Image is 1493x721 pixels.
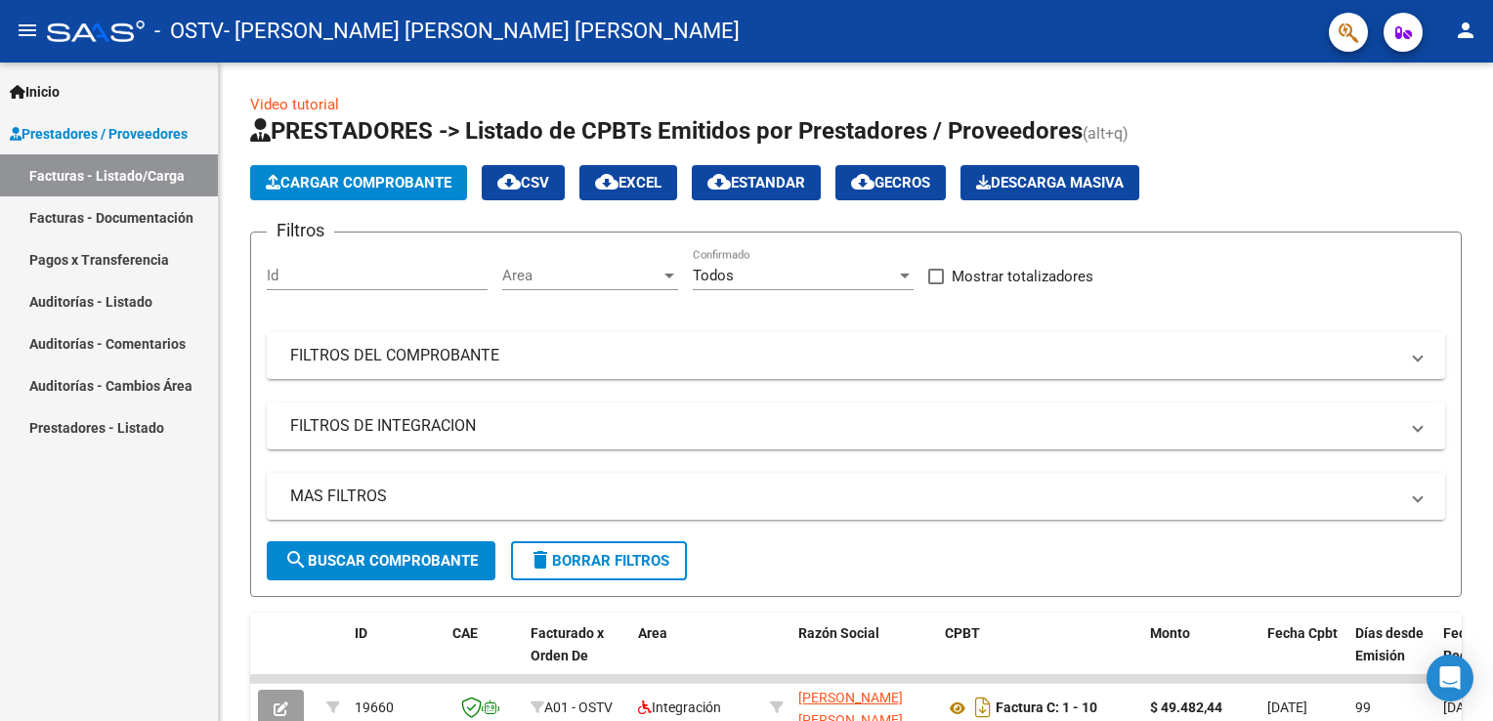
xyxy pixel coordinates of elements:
[960,165,1139,200] app-download-masive: Descarga masiva de comprobantes (adjuntos)
[529,552,669,570] span: Borrar Filtros
[1454,19,1477,42] mat-icon: person
[638,700,721,715] span: Integración
[355,625,367,641] span: ID
[937,613,1142,699] datatable-header-cell: CPBT
[497,174,549,191] span: CSV
[707,174,805,191] span: Estandar
[284,548,308,572] mat-icon: search
[790,613,937,699] datatable-header-cell: Razón Social
[1142,613,1259,699] datatable-header-cell: Monto
[267,217,334,244] h3: Filtros
[10,81,60,103] span: Inicio
[445,613,523,699] datatable-header-cell: CAE
[798,625,879,641] span: Razón Social
[1259,613,1347,699] datatable-header-cell: Fecha Cpbt
[1150,625,1190,641] span: Monto
[511,541,687,580] button: Borrar Filtros
[10,123,188,145] span: Prestadores / Proveedores
[290,486,1398,507] mat-panel-title: MAS FILTROS
[250,96,339,113] a: Video tutorial
[707,170,731,193] mat-icon: cloud_download
[482,165,565,200] button: CSV
[544,700,613,715] span: A01 - OSTV
[290,415,1398,437] mat-panel-title: FILTROS DE INTEGRACION
[1150,700,1222,715] strong: $ 49.482,44
[16,19,39,42] mat-icon: menu
[638,625,667,641] span: Area
[1267,625,1338,641] span: Fecha Cpbt
[693,267,734,284] span: Todos
[224,10,740,53] span: - [PERSON_NAME] [PERSON_NAME] [PERSON_NAME]
[347,613,445,699] datatable-header-cell: ID
[284,552,478,570] span: Buscar Comprobante
[267,403,1445,449] mat-expansion-panel-header: FILTROS DE INTEGRACION
[835,165,946,200] button: Gecros
[1427,655,1473,701] div: Open Intercom Messenger
[952,265,1093,288] span: Mostrar totalizadores
[267,332,1445,379] mat-expansion-panel-header: FILTROS DEL COMPROBANTE
[452,625,478,641] span: CAE
[579,165,677,200] button: EXCEL
[960,165,1139,200] button: Descarga Masiva
[1347,613,1435,699] datatable-header-cell: Días desde Emisión
[1083,124,1129,143] span: (alt+q)
[531,625,604,663] span: Facturado x Orden De
[266,174,451,191] span: Cargar Comprobante
[851,170,874,193] mat-icon: cloud_download
[250,165,467,200] button: Cargar Comprobante
[523,613,630,699] datatable-header-cell: Facturado x Orden De
[945,625,980,641] span: CPBT
[996,700,1097,716] strong: Factura C: 1 - 10
[851,174,930,191] span: Gecros
[267,541,495,580] button: Buscar Comprobante
[595,170,619,193] mat-icon: cloud_download
[1267,700,1307,715] span: [DATE]
[355,700,394,715] span: 19660
[290,345,1398,366] mat-panel-title: FILTROS DEL COMPROBANTE
[976,174,1124,191] span: Descarga Masiva
[595,174,661,191] span: EXCEL
[630,613,762,699] datatable-header-cell: Area
[692,165,821,200] button: Estandar
[1443,700,1483,715] span: [DATE]
[502,267,661,284] span: Area
[1355,625,1424,663] span: Días desde Emisión
[250,117,1083,145] span: PRESTADORES -> Listado de CPBTs Emitidos por Prestadores / Proveedores
[267,473,1445,520] mat-expansion-panel-header: MAS FILTROS
[1355,700,1371,715] span: 99
[497,170,521,193] mat-icon: cloud_download
[529,548,552,572] mat-icon: delete
[154,10,224,53] span: - OSTV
